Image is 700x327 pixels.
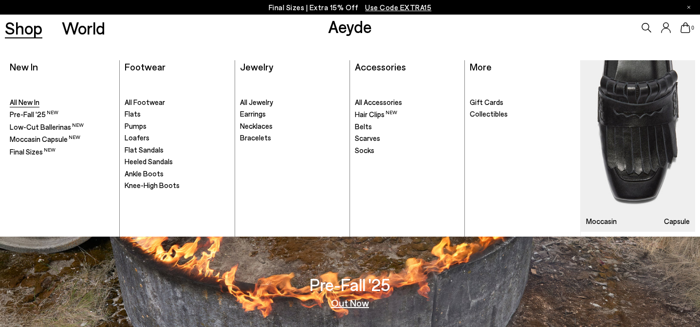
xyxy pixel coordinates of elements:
[5,19,42,36] a: Shop
[125,181,180,189] span: Knee-High Boots
[355,134,380,142] span: Scarves
[355,98,402,106] span: All Accessories
[240,121,273,130] span: Necklaces
[581,60,695,232] img: Mobile_e6eede4d-78b8-4bd1-ae2a-4197e375e133_900x.jpg
[62,19,105,36] a: World
[355,110,397,119] span: Hair Clips
[125,98,230,107] a: All Footwear
[125,61,166,72] a: Footwear
[355,134,460,143] a: Scarves
[331,298,369,308] a: Out Now
[355,122,372,131] span: Belts
[125,109,141,118] span: Flats
[355,98,460,107] a: All Accessories
[355,146,460,155] a: Socks
[125,169,230,179] a: Ankle Boots
[125,157,173,166] span: Heeled Sandals
[10,135,80,143] span: Moccasin Capsule
[310,276,390,293] h3: Pre-Fall '25
[125,133,230,143] a: Loafers
[355,146,374,155] span: Socks
[125,98,165,106] span: All Footwear
[240,133,271,142] span: Bracelets
[125,181,230,190] a: Knee-High Boots
[240,98,273,106] span: All Jewelry
[10,109,115,120] a: Pre-Fall '25
[355,122,460,132] a: Belts
[125,121,230,131] a: Pumps
[10,122,84,131] span: Low-Cut Ballerinas
[240,61,273,72] a: Jewelry
[470,109,508,118] span: Collectibles
[125,121,147,130] span: Pumps
[240,109,266,118] span: Earrings
[240,98,345,107] a: All Jewelry
[355,109,460,120] a: Hair Clips
[470,109,575,119] a: Collectibles
[328,16,372,36] a: Aeyde
[10,134,115,144] a: Moccasin Capsule
[690,25,695,31] span: 0
[581,60,695,232] a: Moccasin Capsule
[10,147,55,156] span: Final Sizes
[470,98,503,106] span: Gift Cards
[125,145,230,155] a: Flat Sandals
[125,157,230,167] a: Heeled Sandals
[240,109,345,119] a: Earrings
[125,109,230,119] a: Flats
[240,133,345,143] a: Bracelets
[10,98,39,106] span: All New In
[125,145,164,154] span: Flat Sandals
[10,147,115,157] a: Final Sizes
[10,98,115,107] a: All New In
[365,3,431,12] span: Navigate to /collections/ss25-final-sizes
[10,61,38,72] a: New In
[681,22,690,33] a: 0
[586,218,617,225] h3: Moccasin
[470,98,575,107] a: Gift Cards
[125,133,149,142] span: Loafers
[10,122,115,132] a: Low-Cut Ballerinas
[240,121,345,131] a: Necklaces
[269,1,432,14] p: Final Sizes | Extra 15% Off
[664,218,690,225] h3: Capsule
[10,110,58,119] span: Pre-Fall '25
[125,169,164,178] span: Ankle Boots
[470,61,492,72] a: More
[355,61,406,72] a: Accessories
